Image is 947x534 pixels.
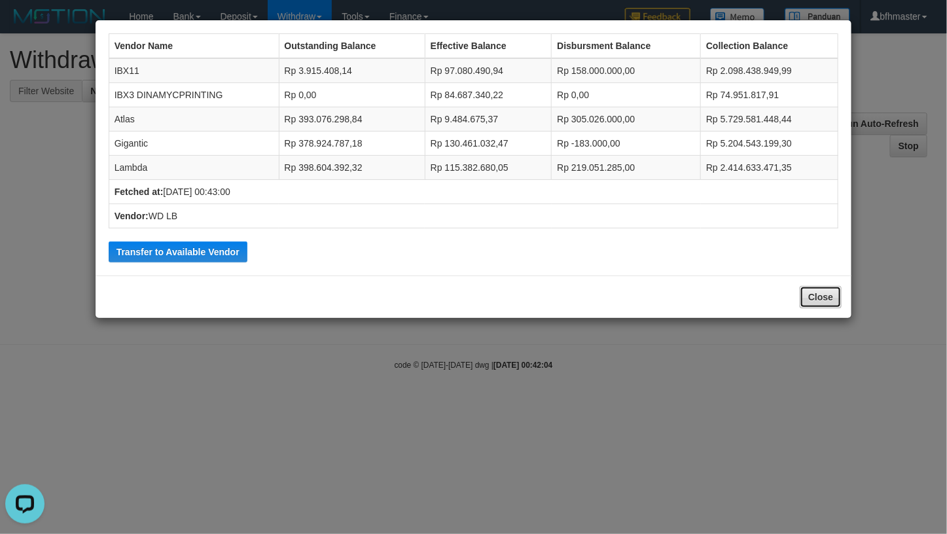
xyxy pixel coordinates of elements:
td: WD LB [109,204,838,228]
td: Rp 97.080.490,94 [425,58,552,83]
td: Rp 2.098.438.949,99 [701,58,838,83]
td: Lambda [109,156,279,180]
td: Rp 219.051.285,00 [552,156,701,180]
button: Transfer to Available Vendor [109,241,247,262]
td: IBX11 [109,58,279,83]
td: IBX3 DINAMYCPRINTING [109,83,279,107]
td: Rp 0,00 [552,83,701,107]
td: Rp 393.076.298,84 [279,107,425,132]
td: [DATE] 00:43:00 [109,180,838,204]
td: Rp 0,00 [279,83,425,107]
th: Disbursment Balance [552,34,701,59]
td: Rp 305.026.000,00 [552,107,701,132]
td: Rp 378.924.787,18 [279,132,425,156]
th: Vendor Name [109,34,279,59]
td: Rp 3.915.408,14 [279,58,425,83]
td: Atlas [109,107,279,132]
button: Close [800,286,842,308]
td: Rp 74.951.817,91 [701,83,838,107]
td: Rp 398.604.392,32 [279,156,425,180]
th: Effective Balance [425,34,552,59]
b: Fetched at: [115,187,164,197]
td: Rp 130.461.032,47 [425,132,552,156]
td: Rp 5.729.581.448,44 [701,107,838,132]
td: Rp 115.382.680,05 [425,156,552,180]
td: Rp -183.000,00 [552,132,701,156]
td: Rp 158.000.000,00 [552,58,701,83]
button: Open LiveChat chat widget [5,5,45,44]
th: Collection Balance [701,34,838,59]
td: Rp 9.484.675,37 [425,107,552,132]
td: Gigantic [109,132,279,156]
b: Vendor: [115,211,149,221]
td: Rp 84.687.340,22 [425,83,552,107]
td: Rp 2.414.633.471,35 [701,156,838,180]
th: Outstanding Balance [279,34,425,59]
td: Rp 5.204.543.199,30 [701,132,838,156]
